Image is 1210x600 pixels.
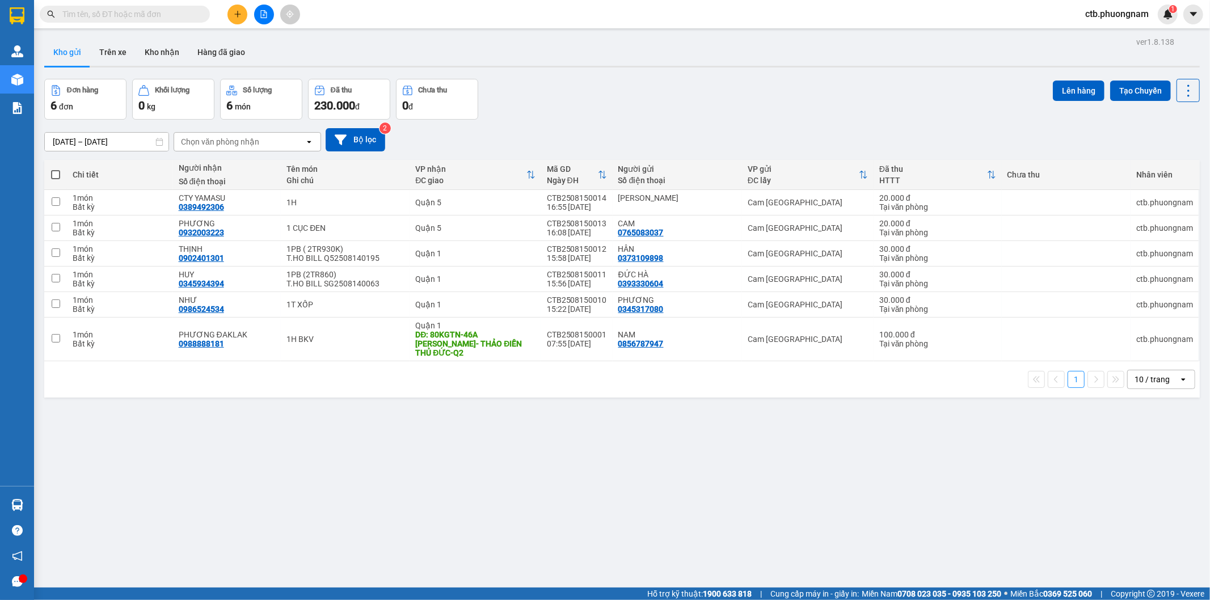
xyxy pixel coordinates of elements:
button: Chưa thu0đ [396,79,478,120]
b: Gửi khách hàng [70,16,112,70]
div: Quận 1 [415,321,535,330]
img: warehouse-icon [11,499,23,511]
button: Khối lượng0kg [132,79,214,120]
span: | [1101,588,1102,600]
div: ĐỨC HÀ [618,270,736,279]
div: ĐC lấy [748,176,859,185]
div: 1H [286,198,404,207]
div: NHƯ [179,295,276,305]
div: HÂN [618,244,736,253]
span: đơn [59,102,73,111]
svg: open [305,137,314,146]
div: ĐC giao [415,176,526,185]
button: Hàng đã giao [188,39,254,66]
div: 0389492306 [179,202,224,212]
div: 0986524534 [179,305,224,314]
div: PHƯƠNG [618,295,736,305]
div: 30.000 đ [879,244,996,253]
img: icon-new-feature [1163,9,1173,19]
div: Tại văn phòng [879,202,996,212]
div: 0373109898 [618,253,664,263]
div: 1 món [73,295,167,305]
sup: 1 [1169,5,1177,13]
div: Chưa thu [1007,170,1125,179]
button: Kho gửi [44,39,90,66]
button: 1 [1068,371,1085,388]
span: 6 [226,99,233,112]
button: Số lượng6món [220,79,302,120]
div: Chi tiết [73,170,167,179]
div: ctb.phuongnam [1136,274,1193,284]
span: đ [355,102,360,111]
div: Đơn hàng [67,86,98,94]
div: CTB2508150010 [547,295,607,305]
div: 0393330604 [618,279,664,288]
div: ctb.phuongnam [1136,198,1193,207]
div: Ghi chú [286,176,404,185]
span: caret-down [1188,9,1199,19]
div: Đã thu [331,86,352,94]
button: Tạo Chuyến [1110,81,1171,101]
div: Quận 1 [415,300,535,309]
svg: open [1179,375,1188,384]
div: Bất kỳ [73,339,167,348]
span: ctb.phuongnam [1076,7,1158,21]
th: Toggle SortBy [742,160,874,190]
div: ctb.phuongnam [1136,249,1193,258]
div: Tại văn phòng [879,305,996,314]
span: plus [234,10,242,18]
div: CTY YAMASU [179,193,276,202]
div: THỊNH [179,244,276,253]
strong: 0369 525 060 [1043,589,1092,598]
div: 10 / trang [1135,374,1170,385]
div: Nhân viên [1136,170,1193,179]
b: [DOMAIN_NAME] [95,43,156,52]
span: notification [12,551,23,561]
span: ⚪️ [1004,591,1007,596]
div: 30.000 đ [879,295,996,305]
div: Cam [GEOGRAPHIC_DATA] [748,249,868,258]
div: VP nhận [415,164,526,174]
span: Miền Nam [862,588,1001,600]
div: NAM [618,330,736,339]
div: Tại văn phòng [879,339,996,348]
div: 20.000 đ [879,219,996,228]
button: Bộ lọc [326,128,385,151]
span: đ [408,102,413,111]
li: (c) 2017 [95,54,156,68]
div: 20.000 đ [879,193,996,202]
div: Cam [GEOGRAPHIC_DATA] [748,335,868,344]
strong: 1900 633 818 [703,589,752,598]
span: | [760,588,762,600]
th: Toggle SortBy [410,160,541,190]
div: Số lượng [243,86,272,94]
div: T.HO BILL Q52508140195 [286,253,404,263]
th: Toggle SortBy [874,160,1002,190]
input: Select a date range. [45,133,168,151]
button: plus [227,5,247,24]
div: CTB2508150013 [547,219,607,228]
span: 0 [402,99,408,112]
span: 230.000 [314,99,355,112]
th: Toggle SortBy [541,160,613,190]
div: 1 món [73,270,167,279]
div: Bất kỳ [73,228,167,237]
span: Miền Bắc [1010,588,1092,600]
div: 0932003223 [179,228,224,237]
div: Chưa thu [419,86,448,94]
div: Bất kỳ [73,202,167,212]
strong: 0708 023 035 - 0935 103 250 [897,589,1001,598]
div: Chọn văn phòng nhận [181,136,259,147]
div: 1 món [73,219,167,228]
div: 1H BKV [286,335,404,344]
img: warehouse-icon [11,74,23,86]
div: 15:56 [DATE] [547,279,607,288]
img: warehouse-icon [11,45,23,57]
span: question-circle [12,525,23,536]
div: 0345934394 [179,279,224,288]
div: 0988888181 [179,339,224,348]
div: Cam [GEOGRAPHIC_DATA] [748,223,868,233]
img: solution-icon [11,102,23,114]
div: 1 món [73,193,167,202]
span: Hỗ trợ kỹ thuật: [647,588,752,600]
